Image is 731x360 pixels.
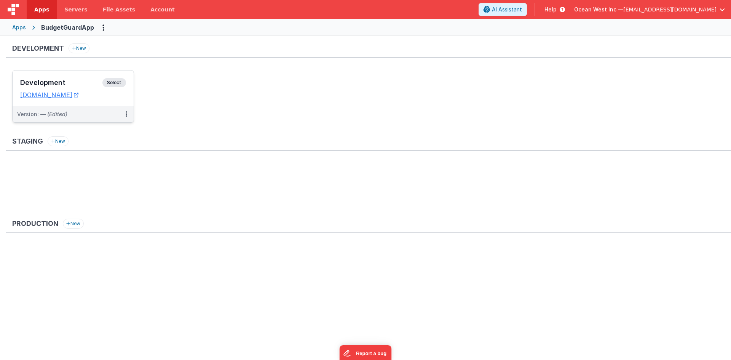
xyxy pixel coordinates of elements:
[12,45,64,52] h3: Development
[64,6,87,13] span: Servers
[103,6,136,13] span: File Assets
[20,79,102,86] h3: Development
[492,6,522,13] span: AI Assistant
[544,6,557,13] span: Help
[20,91,78,99] a: [DOMAIN_NAME]
[69,43,89,53] button: New
[97,21,109,34] button: Options
[17,110,67,118] div: Version: —
[47,111,67,117] span: (Edited)
[12,220,58,227] h3: Production
[63,219,84,229] button: New
[102,78,126,87] span: Select
[574,6,725,13] button: Ocean West Inc — [EMAIL_ADDRESS][DOMAIN_NAME]
[623,6,717,13] span: [EMAIL_ADDRESS][DOMAIN_NAME]
[574,6,623,13] span: Ocean West Inc —
[48,136,69,146] button: New
[34,6,49,13] span: Apps
[41,23,94,32] div: BudgetGuardApp
[12,24,26,31] div: Apps
[12,138,43,145] h3: Staging
[479,3,527,16] button: AI Assistant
